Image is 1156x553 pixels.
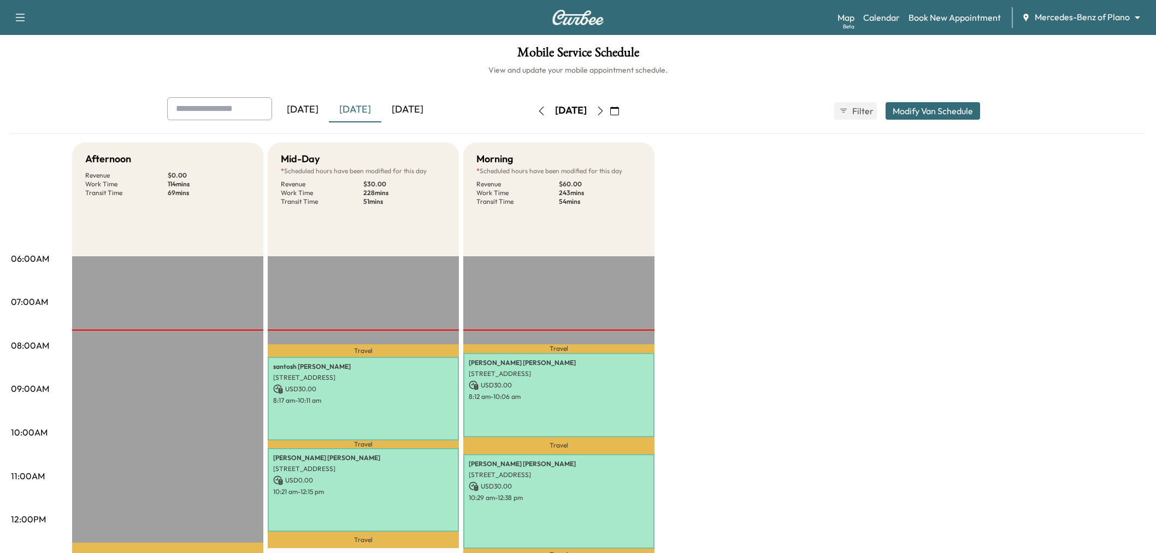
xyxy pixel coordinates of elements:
p: 8:12 am - 10:06 am [469,392,649,401]
p: 11:00AM [11,469,45,483]
p: Transit Time [476,197,559,206]
p: [STREET_ADDRESS] [273,373,453,382]
p: [PERSON_NAME] [PERSON_NAME] [273,454,453,462]
button: Filter [834,102,877,120]
a: Book New Appointment [909,11,1001,24]
p: 10:00AM [11,426,48,439]
p: 51 mins [363,197,446,206]
h5: Morning [476,151,513,167]
p: 09:00AM [11,382,49,395]
img: Curbee Logo [552,10,604,25]
a: Calendar [863,11,900,24]
p: Travel [463,344,654,353]
p: USD 30.00 [273,384,453,394]
p: santosh [PERSON_NAME] [273,362,453,371]
p: [PERSON_NAME] [PERSON_NAME] [469,460,649,468]
p: [STREET_ADDRESS] [273,464,453,473]
p: Revenue [85,171,168,180]
div: [DATE] [329,97,381,122]
p: [PERSON_NAME] [PERSON_NAME] [469,358,649,367]
p: Revenue [476,180,559,189]
p: 54 mins [559,197,641,206]
p: Scheduled hours have been modified for this day [476,167,641,175]
button: Modify Van Schedule [886,102,980,120]
h5: Afternoon [85,151,131,167]
p: 10:29 am - 12:38 pm [469,493,649,502]
p: USD 30.00 [469,481,649,491]
p: 07:00AM [11,295,48,308]
div: [DATE] [555,104,587,117]
p: 8:17 am - 10:11 am [273,396,453,405]
p: 08:00AM [11,339,49,352]
p: 10:21 am - 12:15 pm [273,487,453,496]
p: 06:00AM [11,252,49,265]
p: Revenue [281,180,363,189]
p: Transit Time [85,189,168,197]
div: [DATE] [276,97,329,122]
p: [STREET_ADDRESS] [469,369,649,378]
p: $ 30.00 [363,180,446,189]
p: 228 mins [363,189,446,197]
h1: Mobile Service Schedule [11,46,1145,64]
span: Filter [852,104,872,117]
p: Work Time [281,189,363,197]
p: 114 mins [168,180,250,189]
div: Beta [843,22,854,31]
h5: Mid-Day [281,151,320,167]
p: $ 60.00 [559,180,641,189]
p: Travel [268,440,459,448]
p: USD 30.00 [469,380,649,390]
p: Scheduled hours have been modified for this day [281,167,446,175]
p: Work Time [85,180,168,189]
p: 12:00PM [11,513,46,526]
p: 243 mins [559,189,641,197]
p: 69 mins [168,189,250,197]
p: Travel [268,532,459,548]
p: Travel [268,344,459,357]
p: Transit Time [281,197,363,206]
p: [STREET_ADDRESS] [469,470,649,479]
div: [DATE] [381,97,434,122]
p: Travel [463,437,654,454]
p: USD 0.00 [273,475,453,485]
a: MapBeta [837,11,854,24]
h6: View and update your mobile appointment schedule. [11,64,1145,75]
p: Work Time [476,189,559,197]
span: Mercedes-Benz of Plano [1035,11,1130,23]
p: $ 0.00 [168,171,250,180]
